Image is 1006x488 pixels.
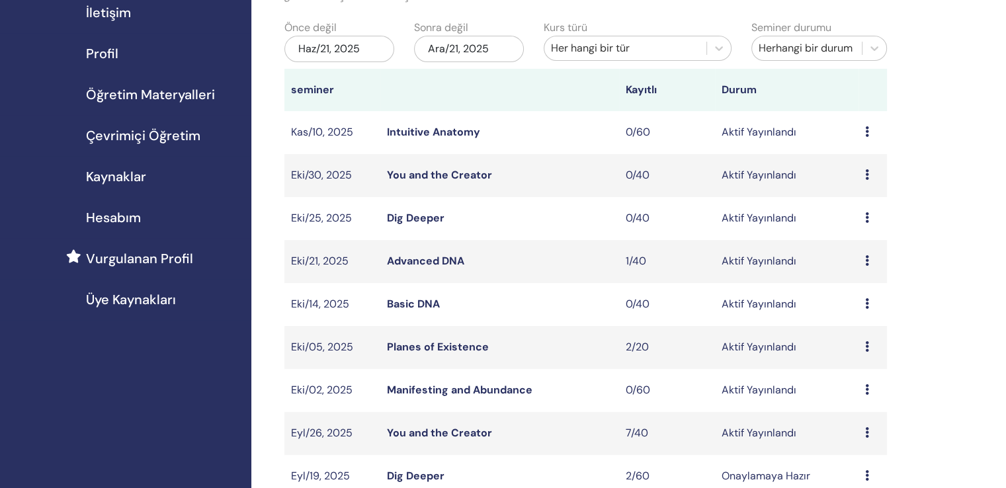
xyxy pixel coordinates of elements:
[284,111,380,154] td: Kas/10, 2025
[751,20,831,36] label: Seminer durumu
[715,154,859,197] td: Aktif Yayınlandı
[284,20,337,36] label: Önce değil
[284,154,380,197] td: Eki/30, 2025
[414,36,524,62] div: Ara/21, 2025
[387,340,489,354] a: Planes of Existence
[387,125,480,139] a: Intuitive Anatomy
[619,197,715,240] td: 0/40
[284,240,380,283] td: Eki/21, 2025
[284,326,380,369] td: Eki/05, 2025
[284,412,380,455] td: Eyl/26, 2025
[414,20,468,36] label: Sonra değil
[715,240,859,283] td: Aktif Yayınlandı
[619,69,715,111] th: Kayıtlı
[284,369,380,412] td: Eki/02, 2025
[86,167,146,186] span: Kaynaklar
[86,85,215,104] span: Öğretim Materyalleri
[715,69,859,111] th: Durum
[619,283,715,326] td: 0/40
[387,383,532,397] a: Manifesting and Abundance
[387,254,464,268] a: Advanced DNA
[619,369,715,412] td: 0/60
[86,208,141,227] span: Hesabım
[715,326,859,369] td: Aktif Yayınlandı
[387,211,444,225] a: Dig Deeper
[715,369,859,412] td: Aktif Yayınlandı
[86,290,176,309] span: Üye Kaynakları
[551,40,700,56] div: Her hangi bir tür
[284,197,380,240] td: Eki/25, 2025
[284,69,380,111] th: seminer
[387,168,492,182] a: You and the Creator
[619,240,715,283] td: 1/40
[387,469,444,483] a: Dig Deeper
[86,249,193,268] span: Vurgulanan Profil
[619,412,715,455] td: 7/40
[619,111,715,154] td: 0/60
[86,3,131,22] span: İletişim
[715,283,859,326] td: Aktif Yayınlandı
[544,20,587,36] label: Kurs türü
[86,126,200,145] span: Çevrimiçi Öğretim
[387,426,492,440] a: You and the Creator
[284,283,380,326] td: Eki/14, 2025
[619,154,715,197] td: 0/40
[715,412,859,455] td: Aktif Yayınlandı
[619,326,715,369] td: 2/20
[86,44,118,63] span: Profil
[715,197,859,240] td: Aktif Yayınlandı
[715,111,859,154] td: Aktif Yayınlandı
[759,40,855,56] div: Herhangi bir durum
[387,297,440,311] a: Basic DNA
[284,36,394,62] div: Haz/21, 2025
